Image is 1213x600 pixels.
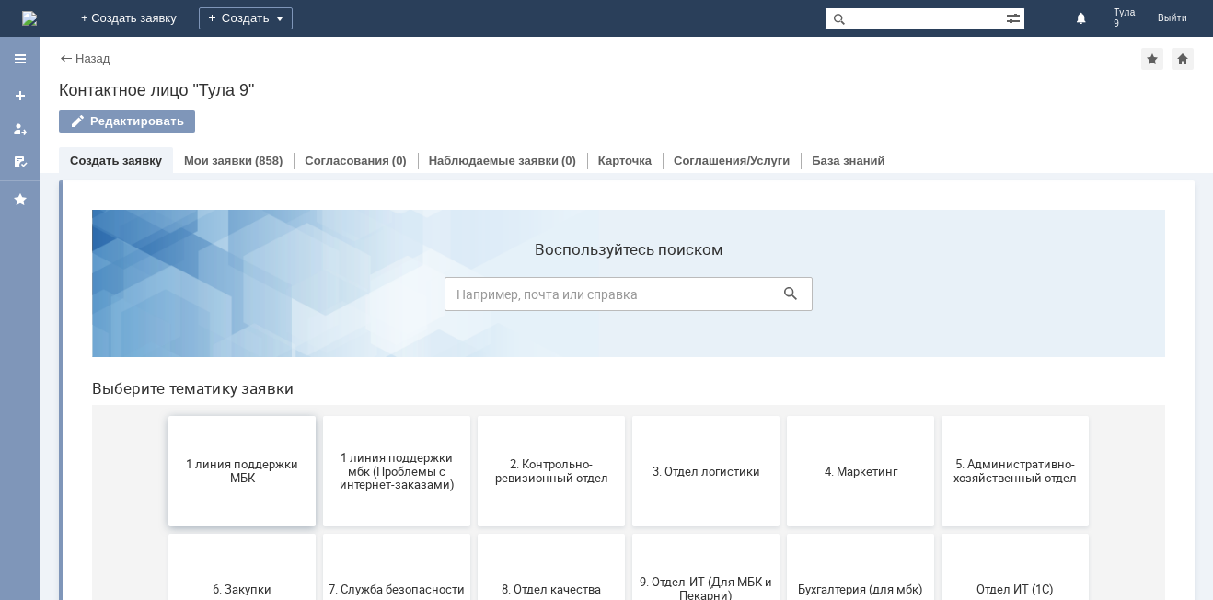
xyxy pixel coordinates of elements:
[184,154,252,167] a: Мои заявки
[246,221,393,331] button: 1 линия поддержки мбк (Проблемы с интернет-заказами)
[15,184,1088,202] header: Выберите тематику заявки
[400,221,548,331] button: 2. Контрольно-ревизионный отдел
[864,339,1011,449] button: Отдел ИТ (1С)
[199,7,293,29] div: Создать
[406,504,542,518] span: Финансовый отдел
[1114,18,1136,29] span: 9
[251,504,387,518] span: Отдел-ИТ (Офис)
[710,456,857,567] button: Это соглашение не активно!
[305,154,389,167] a: Согласования
[251,255,387,296] span: 1 линия поддержки мбк (Проблемы с интернет-заказами)
[864,221,1011,331] button: 5. Административно-хозяйственный отдел
[598,154,652,167] a: Карточка
[870,262,1006,290] span: 5. Административно-хозяйственный отдел
[70,154,162,167] a: Создать заявку
[710,339,857,449] button: Бухгалтерия (для мбк)
[715,387,851,400] span: Бухгалтерия (для мбк)
[97,498,233,525] span: Отдел-ИТ (Битрикс24 и CRM)
[406,262,542,290] span: 2. Контрольно-ревизионный отдел
[400,456,548,567] button: Финансовый отдел
[812,154,884,167] a: База знаний
[59,81,1195,99] div: Контактное лицо "Тула 9"
[555,339,702,449] button: 9. Отдел-ИТ (Для МБК и Пекарни)
[429,154,559,167] a: Наблюдаемые заявки
[710,221,857,331] button: 4. Маркетинг
[91,339,238,449] button: 6. Закупки
[560,380,697,408] span: 9. Отдел-ИТ (Для МБК и Пекарни)
[246,456,393,567] button: Отдел-ИТ (Офис)
[75,52,110,65] a: Назад
[367,45,735,63] label: Воспользуйтесь поиском
[22,11,37,26] img: logo
[674,154,790,167] a: Соглашения/Услуги
[561,154,576,167] div: (0)
[1006,8,1024,26] span: Расширенный поиск
[251,387,387,400] span: 7. Служба безопасности
[555,456,702,567] button: Франчайзинг
[864,456,1011,567] button: [PERSON_NAME]. Услуги ИТ для МБК (оформляет L1)
[870,387,1006,400] span: Отдел ИТ (1С)
[392,154,407,167] div: (0)
[97,387,233,400] span: 6. Закупки
[91,221,238,331] button: 1 линия поддержки МБК
[1172,48,1194,70] div: Сделать домашней страницей
[560,269,697,283] span: 3. Отдел логистики
[400,339,548,449] button: 8. Отдел качества
[97,262,233,290] span: 1 линия поддержки МБК
[870,490,1006,532] span: [PERSON_NAME]. Услуги ИТ для МБК (оформляет L1)
[246,339,393,449] button: 7. Служба безопасности
[406,387,542,400] span: 8. Отдел качества
[1141,48,1163,70] div: Добавить в избранное
[22,11,37,26] a: Перейти на домашнюю страницу
[555,221,702,331] button: 3. Отдел логистики
[560,504,697,518] span: Франчайзинг
[6,114,35,144] a: Мои заявки
[255,154,283,167] div: (858)
[715,498,851,525] span: Это соглашение не активно!
[91,456,238,567] button: Отдел-ИТ (Битрикс24 и CRM)
[6,147,35,177] a: Мои согласования
[367,82,735,116] input: Например, почта или справка
[1114,7,1136,18] span: Тула
[715,269,851,283] span: 4. Маркетинг
[6,81,35,110] a: Создать заявку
